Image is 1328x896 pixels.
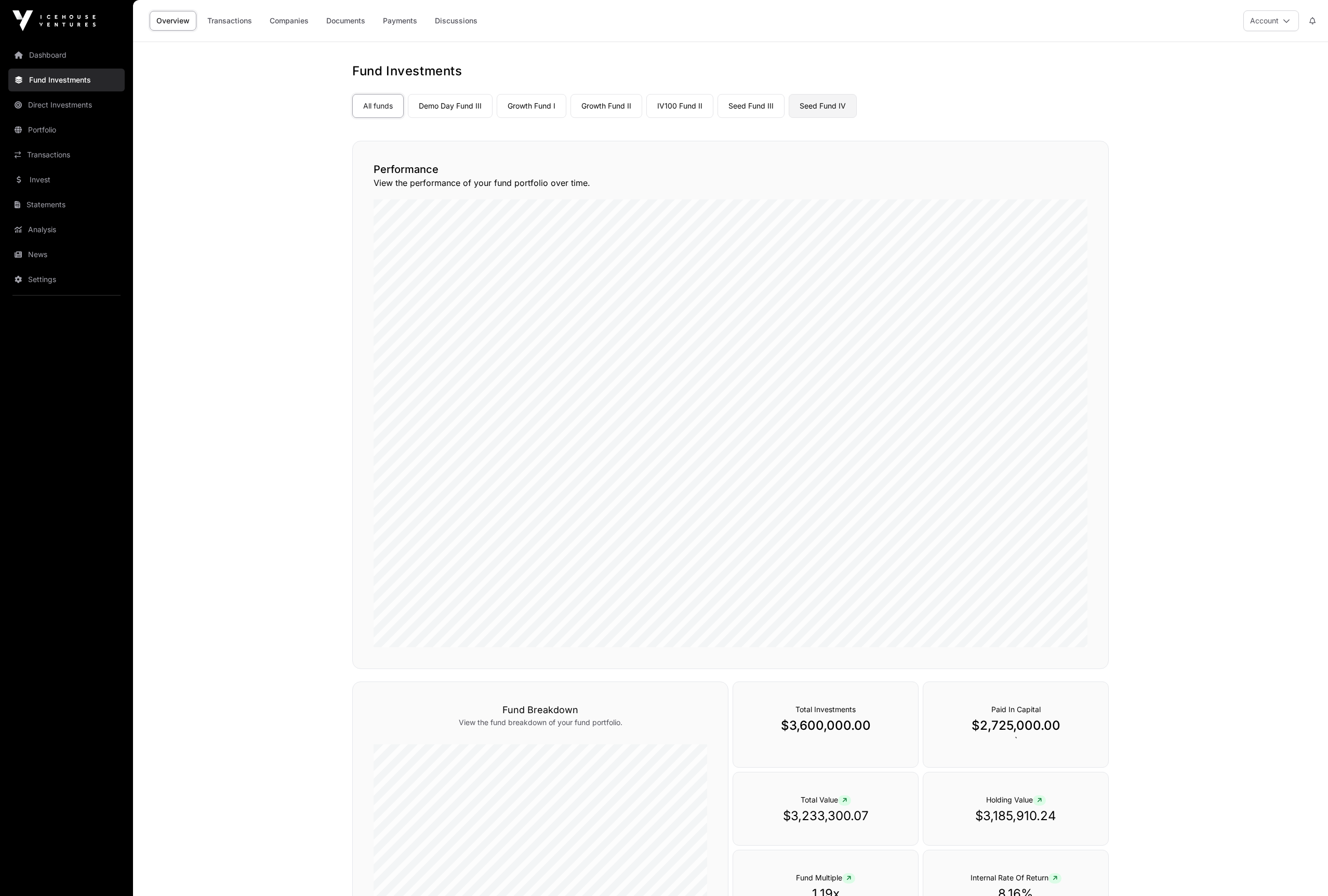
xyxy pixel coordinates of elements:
h3: Fund Breakdown [374,703,707,717]
a: Settings [8,268,125,291]
div: ` [923,681,1109,768]
a: Transactions [201,11,259,31]
a: Companies [263,11,315,31]
a: Dashboard [8,44,125,66]
a: Analysis [8,218,125,241]
p: View the performance of your fund portfolio over time. [374,177,1087,189]
h2: Performance [374,162,1087,177]
a: Discussions [428,11,484,31]
p: View the fund breakdown of your fund portfolio. [374,717,707,728]
a: Payments [376,11,424,31]
span: Holding Value [986,795,1046,804]
a: Transactions [8,143,125,166]
h1: Fund Investments [352,63,1109,79]
p: $3,233,300.07 [754,808,897,824]
a: Documents [320,11,372,31]
a: Seed Fund III [718,94,785,118]
a: Seed Fund IV [789,94,857,118]
p: $2,725,000.00 [944,717,1087,734]
a: Portfolio [8,118,125,141]
a: Overview [150,11,196,31]
span: Paid In Capital [991,705,1041,714]
img: Icehouse Ventures Logo [12,10,96,31]
a: Growth Fund I [497,94,566,118]
a: IV100 Fund II [646,94,713,118]
a: Growth Fund II [570,94,642,118]
p: $3,600,000.00 [754,717,897,734]
p: $3,185,910.24 [944,808,1087,824]
a: News [8,243,125,266]
a: All funds [352,94,404,118]
span: Internal Rate Of Return [971,873,1061,882]
a: Fund Investments [8,69,125,91]
span: Total Value [801,795,851,804]
a: Demo Day Fund III [408,94,493,118]
a: Statements [8,193,125,216]
span: Fund Multiple [796,873,855,882]
button: Account [1243,10,1299,31]
a: Invest [8,168,125,191]
span: Total Investments [795,705,856,714]
iframe: Chat Widget [1276,846,1328,896]
a: Direct Investments [8,93,125,116]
